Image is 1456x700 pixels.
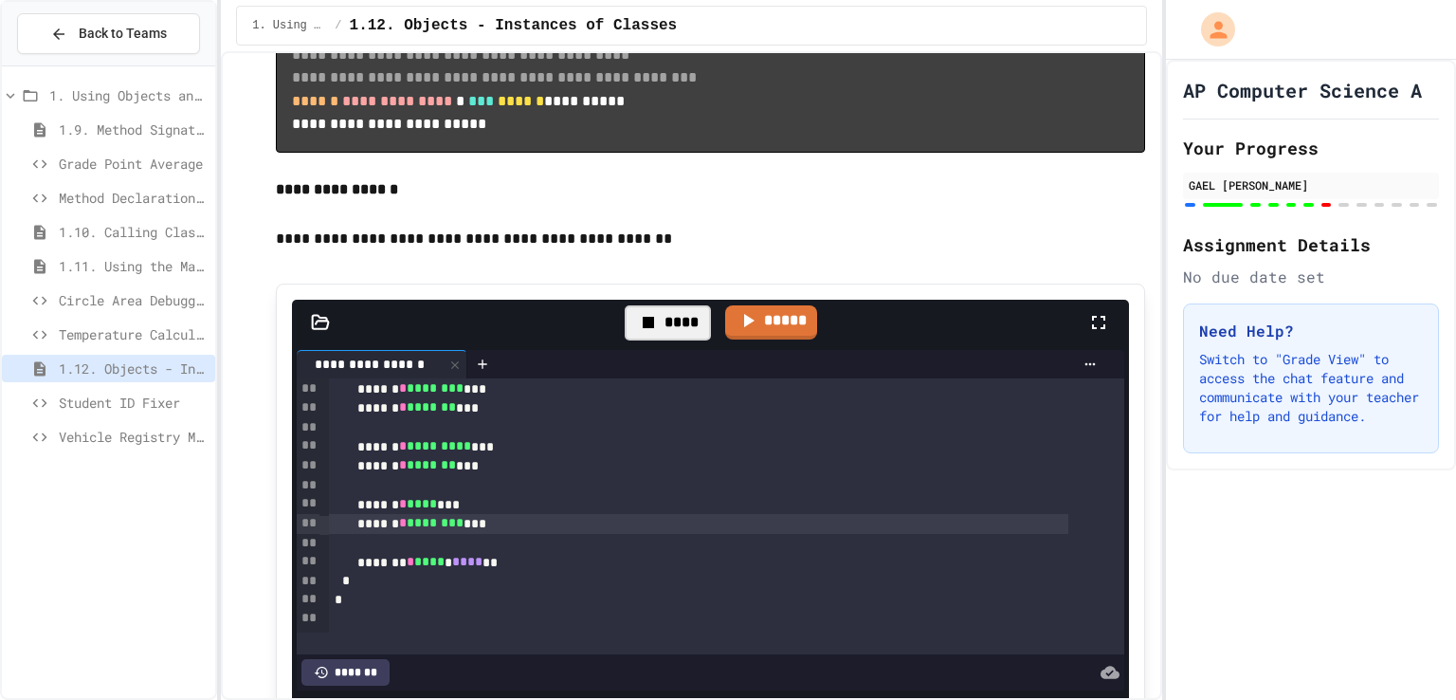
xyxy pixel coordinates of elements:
[1183,231,1439,258] h2: Assignment Details
[1181,8,1240,51] div: My Account
[350,14,678,37] span: 1.12. Objects - Instances of Classes
[79,24,167,44] span: Back to Teams
[17,13,200,54] button: Back to Teams
[1199,350,1423,426] p: Switch to "Grade View" to access the chat feature and communicate with your teacher for help and ...
[59,290,208,310] span: Circle Area Debugger
[59,188,208,208] span: Method Declaration Helper
[59,427,208,447] span: Vehicle Registry Manager
[1183,135,1439,161] h2: Your Progress
[59,222,208,242] span: 1.10. Calling Class Methods
[1189,176,1433,193] div: GAEL [PERSON_NAME]
[59,256,208,276] span: 1.11. Using the Math Class
[59,324,208,344] span: Temperature Calculator Helper
[59,393,208,413] span: Student ID Fixer
[1199,320,1423,342] h3: Need Help?
[335,18,341,33] span: /
[252,18,327,33] span: 1. Using Objects and Methods
[59,154,208,174] span: Grade Point Average
[59,120,208,139] span: 1.9. Method Signatures
[59,359,208,378] span: 1.12. Objects - Instances of Classes
[1183,266,1439,288] div: No due date set
[49,85,208,105] span: 1. Using Objects and Methods
[1183,77,1422,103] h1: AP Computer Science A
